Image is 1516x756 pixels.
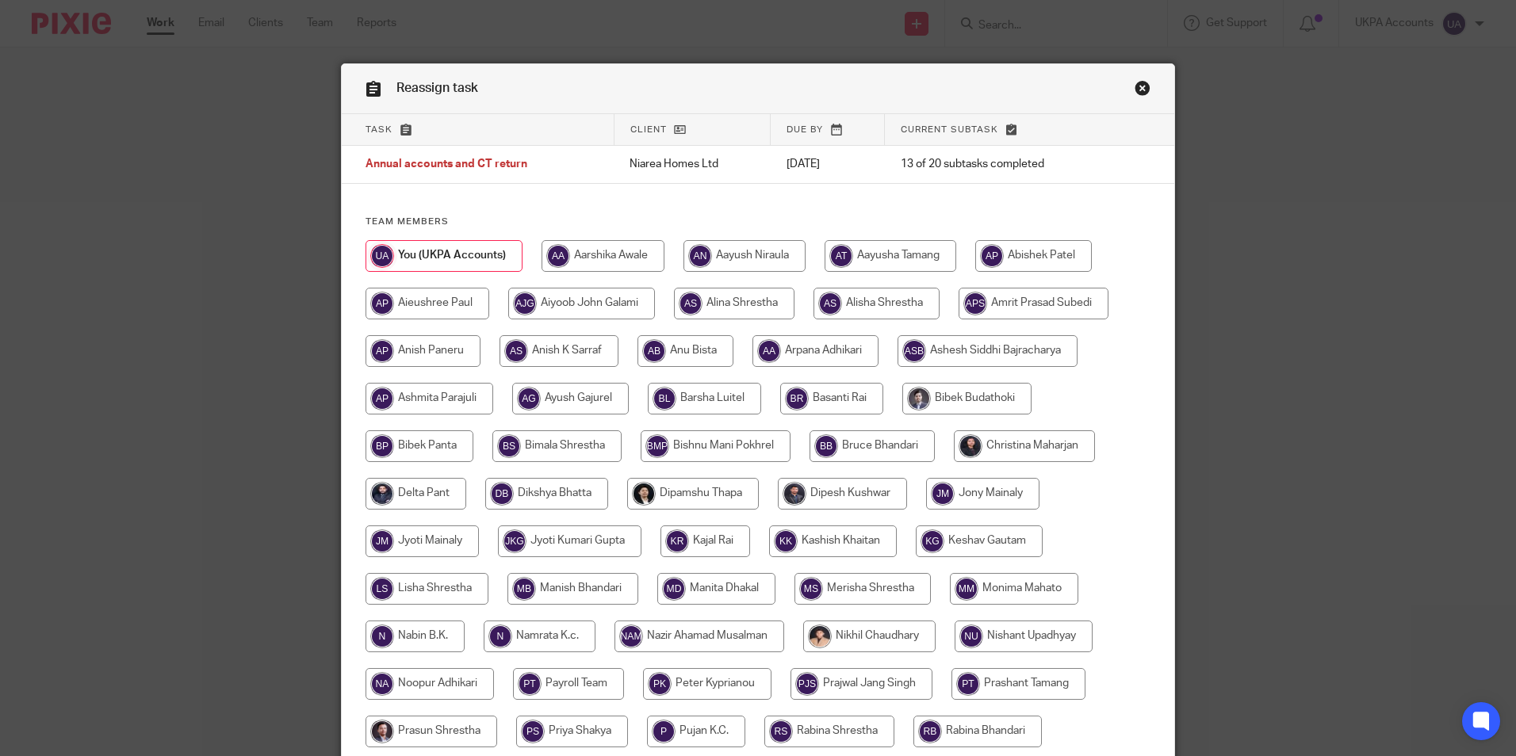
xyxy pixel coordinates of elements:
[366,125,392,134] span: Task
[1135,80,1150,101] a: Close this dialog window
[901,125,998,134] span: Current subtask
[396,82,478,94] span: Reassign task
[787,125,823,134] span: Due by
[366,216,1150,228] h4: Team members
[630,156,754,172] p: Niarea Homes Ltd
[366,159,527,170] span: Annual accounts and CT return
[630,125,667,134] span: Client
[885,146,1112,184] td: 13 of 20 subtasks completed
[787,156,869,172] p: [DATE]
